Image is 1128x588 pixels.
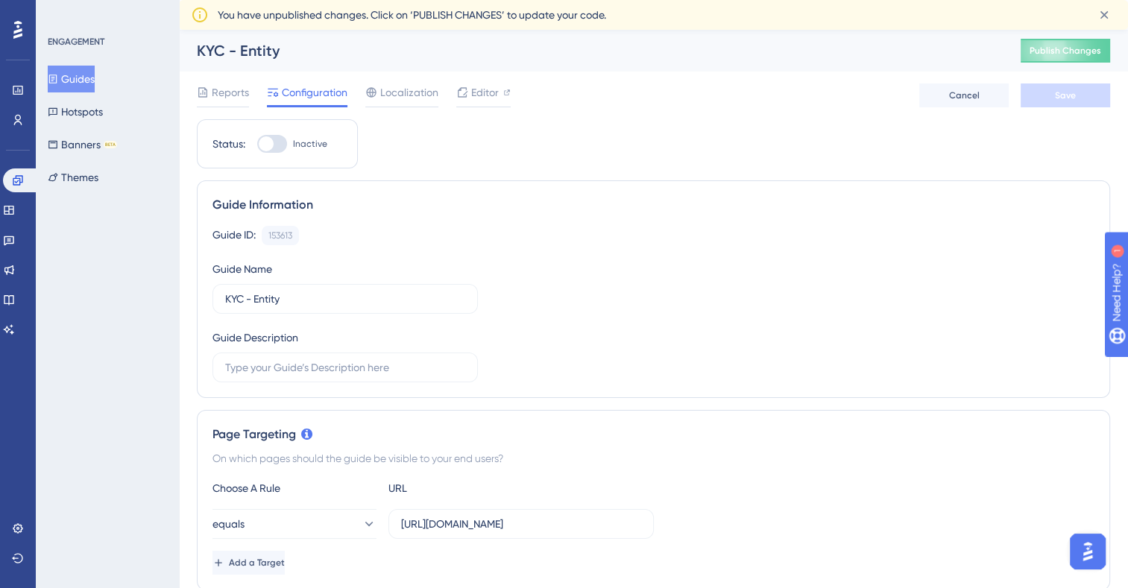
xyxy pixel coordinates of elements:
button: equals [212,509,376,539]
div: BETA [104,141,117,148]
button: Add a Target [212,551,285,575]
div: On which pages should the guide be visible to your end users? [212,449,1094,467]
button: Themes [48,164,98,191]
button: Guides [48,66,95,92]
div: ENGAGEMENT [48,36,104,48]
span: Save [1055,89,1076,101]
div: Choose A Rule [212,479,376,497]
div: KYC - Entity [197,40,983,61]
button: Publish Changes [1021,39,1110,63]
span: Inactive [293,138,327,150]
span: Need Help? [35,4,93,22]
input: Type your Guide’s Description here [225,359,465,376]
div: Guide Information [212,196,1094,214]
span: Publish Changes [1030,45,1101,57]
button: BannersBETA [48,131,117,158]
span: Editor [471,83,499,101]
input: Type your Guide’s Name here [225,291,465,307]
input: yourwebsite.com/path [401,516,641,532]
span: Reports [212,83,249,101]
span: equals [212,515,245,533]
span: Cancel [949,89,980,101]
div: Page Targeting [212,426,1094,443]
div: Guide Name [212,260,272,278]
span: Add a Target [229,557,285,569]
iframe: UserGuiding AI Assistant Launcher [1065,529,1110,574]
div: 153613 [268,230,292,241]
button: Cancel [919,83,1009,107]
span: You have unpublished changes. Click on ‘PUBLISH CHANGES’ to update your code. [218,6,606,24]
span: Localization [380,83,438,101]
div: Guide Description [212,329,298,347]
div: 1 [104,7,108,19]
div: URL [388,479,552,497]
div: Status: [212,135,245,153]
button: Hotspots [48,98,103,125]
span: Configuration [282,83,347,101]
div: Guide ID: [212,226,256,245]
button: Save [1021,83,1110,107]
